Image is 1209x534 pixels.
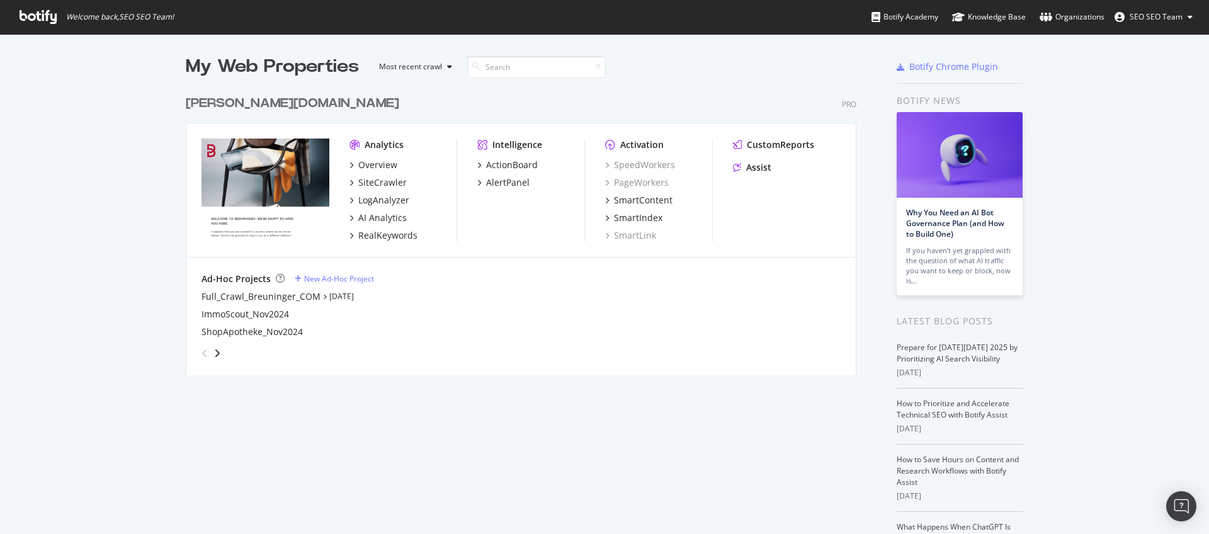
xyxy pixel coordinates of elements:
div: CustomReports [747,139,814,151]
div: Overview [358,159,397,171]
div: If you haven’t yet grappled with the question of what AI traffic you want to keep or block, now is… [906,246,1013,286]
a: SmartLink [605,229,656,242]
div: Activation [620,139,664,151]
a: SpeedWorkers [605,159,675,171]
div: ActionBoard [486,159,538,171]
a: [DATE] [329,291,354,302]
a: LogAnalyzer [349,194,409,207]
a: ImmoScout_Nov2024 [201,308,289,321]
a: Why You Need an AI Bot Governance Plan (and How to Build One) [906,207,1004,239]
div: Knowledge Base [952,11,1026,23]
a: Assist [733,161,771,174]
div: grid [186,79,866,375]
a: SmartContent [605,194,673,207]
a: New Ad-Hoc Project [295,273,374,284]
div: New Ad-Hoc Project [304,273,374,284]
a: ShopApotheke_Nov2024 [201,326,303,338]
img: breuninger.com [201,139,329,241]
a: CustomReports [733,139,814,151]
div: AI Analytics [358,212,407,224]
div: [DATE] [897,367,1023,378]
div: Botify Chrome Plugin [909,60,998,73]
a: AI Analytics [349,212,407,224]
input: Search [467,56,606,78]
a: ActionBoard [477,159,538,171]
div: RealKeywords [358,229,417,242]
div: SmartContent [614,194,673,207]
div: Ad-Hoc Projects [201,273,271,285]
div: SmartIndex [614,212,662,224]
a: How to Prioritize and Accelerate Technical SEO with Botify Assist [897,398,1009,420]
div: Intelligence [492,139,542,151]
div: AlertPanel [486,176,530,189]
a: Overview [349,159,397,171]
a: Prepare for [DATE][DATE] 2025 by Prioritizing AI Search Visibility [897,342,1018,364]
a: [PERSON_NAME][DOMAIN_NAME] [186,94,404,113]
div: Latest Blog Posts [897,314,1023,328]
div: [PERSON_NAME][DOMAIN_NAME] [186,94,399,113]
div: [DATE] [897,423,1023,435]
a: PageWorkers [605,176,669,189]
div: [DATE] [897,491,1023,502]
a: How to Save Hours on Content and Research Workflows with Botify Assist [897,454,1019,487]
div: angle-left [196,343,213,363]
div: My Web Properties [186,54,359,79]
div: SiteCrawler [358,176,407,189]
a: AlertPanel [477,176,530,189]
div: Pro [842,99,856,110]
img: Why You Need an AI Bot Governance Plan (and How to Build One) [897,112,1023,198]
a: Full_Crawl_Breuninger_COM [201,290,321,303]
span: SEO SEO Team [1130,11,1183,22]
div: Botify news [897,94,1023,108]
a: RealKeywords [349,229,417,242]
div: Open Intercom Messenger [1166,491,1196,521]
div: Organizations [1040,11,1104,23]
div: angle-right [213,347,222,360]
div: LogAnalyzer [358,194,409,207]
a: Botify Chrome Plugin [897,60,998,73]
div: Analytics [365,139,404,151]
div: Botify Academy [871,11,938,23]
div: Assist [746,161,771,174]
div: Most recent crawl [379,63,442,71]
a: SiteCrawler [349,176,407,189]
button: Most recent crawl [369,57,457,77]
a: SmartIndex [605,212,662,224]
button: SEO SEO Team [1104,7,1203,27]
span: Welcome back, SEO SEO Team ! [66,12,174,22]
